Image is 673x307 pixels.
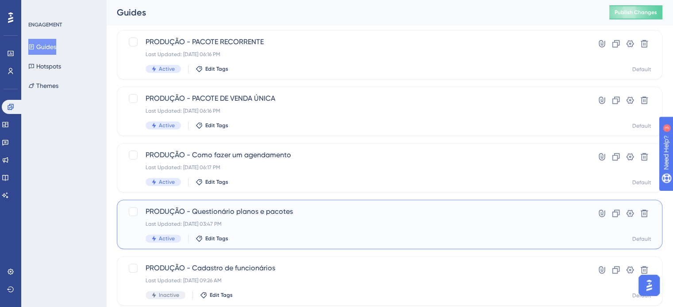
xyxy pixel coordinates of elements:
span: PRODUÇÃO - Questionário planos e pacotes [146,206,563,217]
button: Hotspots [28,58,61,74]
span: Active [159,178,175,186]
span: PRODUÇÃO - Cadastro de funcionários [146,263,563,273]
span: Active [159,235,175,242]
span: PRODUÇÃO - PACOTE RECORRENTE [146,37,563,47]
div: ENGAGEMENT [28,21,62,28]
iframe: UserGuiding AI Assistant Launcher [636,272,662,299]
span: Active [159,65,175,72]
button: Publish Changes [609,5,662,19]
button: Edit Tags [196,122,228,129]
button: Themes [28,78,58,94]
div: Last Updated: [DATE] 06:16 PM [146,51,563,58]
div: Default [632,292,651,299]
div: Default [632,122,651,129]
span: Publish Changes [615,9,657,16]
div: Last Updated: [DATE] 06:16 PM [146,107,563,114]
div: Last Updated: [DATE] 06:17 PM [146,164,563,171]
div: Default [632,179,651,186]
span: Edit Tags [210,292,233,299]
div: Last Updated: [DATE] 03:47 PM [146,220,563,227]
button: Edit Tags [200,292,233,299]
span: Active [159,122,175,129]
div: 3 [62,4,64,11]
span: Need Help? [21,2,55,13]
div: Default [632,235,651,243]
span: Edit Tags [205,65,228,72]
button: Guides [28,39,56,55]
span: Edit Tags [205,178,228,186]
button: Edit Tags [196,65,228,72]
span: PRODUÇÃO - Como fazer um agendamento [146,150,563,160]
button: Edit Tags [196,235,228,242]
div: Last Updated: [DATE] 09:26 AM [146,277,563,284]
span: Edit Tags [205,235,228,242]
button: Edit Tags [196,178,228,186]
span: PRODUÇÃO - PACOTE DE VENDA ÚNICA [146,93,563,104]
div: Default [632,66,651,73]
span: Edit Tags [205,122,228,129]
span: Inactive [159,292,179,299]
div: Guides [117,6,587,19]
